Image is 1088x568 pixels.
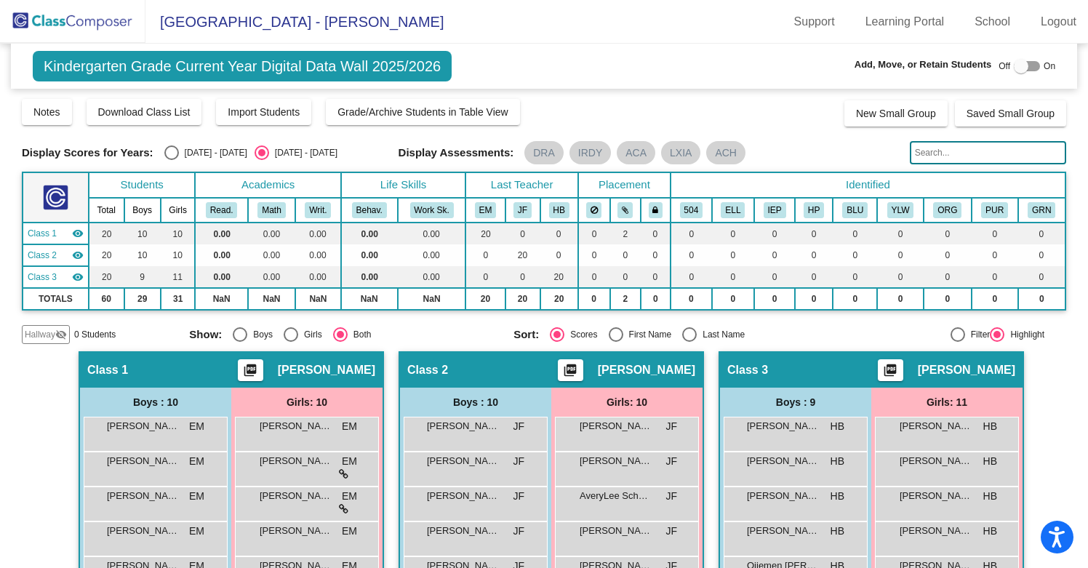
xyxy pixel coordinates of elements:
[513,419,524,434] span: JF
[712,244,754,266] td: 0
[124,266,161,288] td: 9
[918,363,1015,377] span: [PERSON_NAME]
[513,489,524,504] span: JF
[747,454,820,468] span: [PERSON_NAME]
[1028,202,1055,218] button: GRN
[124,244,161,266] td: 10
[407,363,448,377] span: Class 2
[844,100,948,127] button: New Small Group
[1018,288,1066,310] td: 0
[72,228,84,239] mat-icon: visibility
[28,227,57,240] span: Class 1
[747,489,820,503] span: [PERSON_NAME]
[578,223,610,244] td: 0
[195,266,247,288] td: 0.00
[551,388,703,417] div: Girls: 10
[720,388,871,417] div: Boys : 9
[910,141,1066,164] input: Search...
[427,489,500,503] span: [PERSON_NAME] [PERSON_NAME]
[540,244,578,266] td: 0
[352,202,387,218] button: Behav.
[228,106,300,118] span: Import Students
[195,244,247,266] td: 0.00
[578,198,610,223] th: Keep away students
[513,327,827,342] mat-radio-group: Select an option
[342,524,357,539] span: EM
[540,266,578,288] td: 20
[900,524,972,538] span: [PERSON_NAME]
[924,223,972,244] td: 0
[398,244,466,266] td: 0.00
[161,266,196,288] td: 11
[341,266,398,288] td: 0.00
[513,202,532,218] button: JF
[671,266,712,288] td: 0
[189,328,222,341] span: Show:
[754,288,795,310] td: 0
[475,202,497,218] button: EM
[578,266,610,288] td: 0
[107,489,180,503] span: [PERSON_NAME]
[671,223,712,244] td: 0
[89,223,124,244] td: 20
[505,266,540,288] td: 0
[972,244,1018,266] td: 0
[610,198,641,223] th: Keep with students
[831,454,844,469] span: HB
[161,198,196,223] th: Girls
[881,363,899,383] mat-icon: picture_as_pdf
[269,146,337,159] div: [DATE] - [DATE]
[342,419,357,434] span: EM
[831,419,844,434] span: HB
[465,172,577,198] th: Last Teacher
[795,198,833,223] th: Health Plan
[1018,266,1066,288] td: 0
[505,244,540,266] td: 20
[341,244,398,266] td: 0.00
[305,202,331,218] button: Writ.
[856,108,936,119] span: New Small Group
[248,266,295,288] td: 0.00
[671,244,712,266] td: 0
[465,266,505,288] td: 0
[900,489,972,503] span: [PERSON_NAME]
[877,223,923,244] td: 0
[1004,328,1044,341] div: Highlight
[578,288,610,310] td: 0
[972,198,1018,223] th: Purple Team
[260,524,332,538] span: [PERSON_NAME]
[326,99,520,125] button: Grade/Archive Students in Table View
[195,172,340,198] th: Academics
[747,419,820,433] span: [PERSON_NAME]
[855,57,992,72] span: Add, Move, or Retain Students
[1018,223,1066,244] td: 0
[671,198,712,223] th: 504 Plan
[341,223,398,244] td: 0.00
[1018,244,1066,266] td: 0
[124,288,161,310] td: 29
[80,388,231,417] div: Boys : 10
[795,223,833,244] td: 0
[124,198,161,223] th: Boys
[924,266,972,288] td: 0
[842,202,868,218] button: BLU
[28,271,57,284] span: Class 3
[580,419,652,433] span: [PERSON_NAME]
[72,271,84,283] mat-icon: visibility
[341,288,398,310] td: NaN
[189,454,204,469] span: EM
[580,524,652,538] span: [PERSON_NAME]
[107,454,180,468] span: [PERSON_NAME]
[524,141,564,164] mat-chip: DRA
[295,244,340,266] td: 0.00
[398,266,466,288] td: 0.00
[831,489,844,504] span: HB
[833,198,877,223] th: Blue Team
[963,10,1022,33] a: School
[89,198,124,223] th: Total
[833,244,877,266] td: 0
[278,363,375,377] span: [PERSON_NAME]
[871,388,1023,417] div: Girls: 11
[983,524,997,539] span: HB
[580,454,652,468] span: [PERSON_NAME]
